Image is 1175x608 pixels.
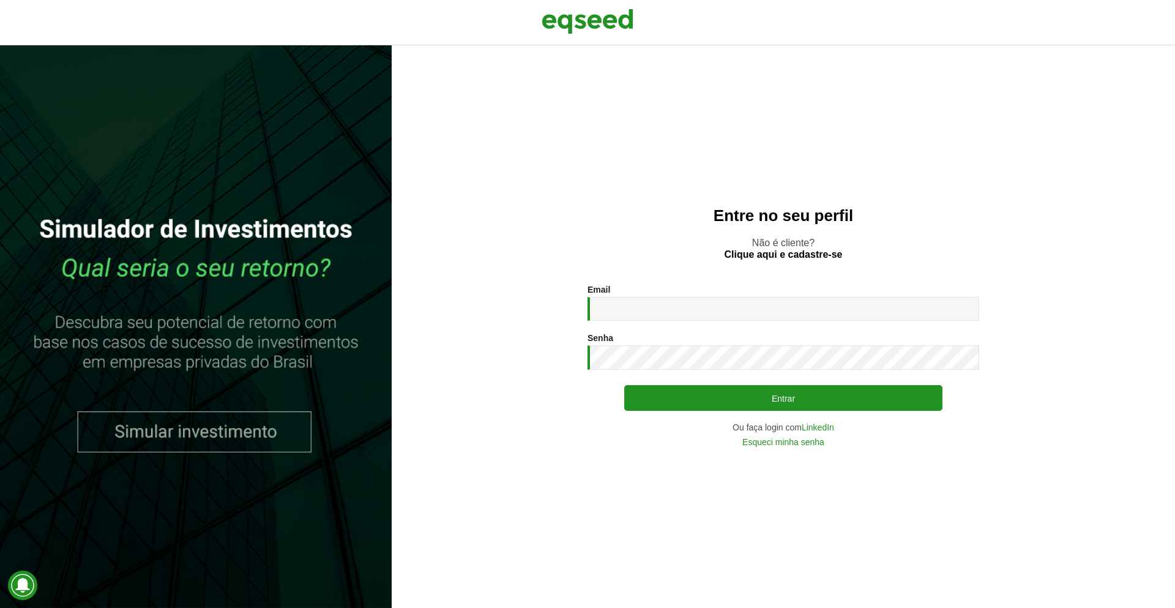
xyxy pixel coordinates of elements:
[587,334,613,342] label: Senha
[725,250,843,260] a: Clique aqui e cadastre-se
[416,237,1151,260] p: Não é cliente?
[542,6,633,37] img: EqSeed Logo
[416,207,1151,225] h2: Entre no seu perfil
[742,438,824,446] a: Esqueci minha senha
[624,385,942,411] button: Entrar
[802,423,834,432] a: LinkedIn
[587,423,979,432] div: Ou faça login com
[587,285,610,294] label: Email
